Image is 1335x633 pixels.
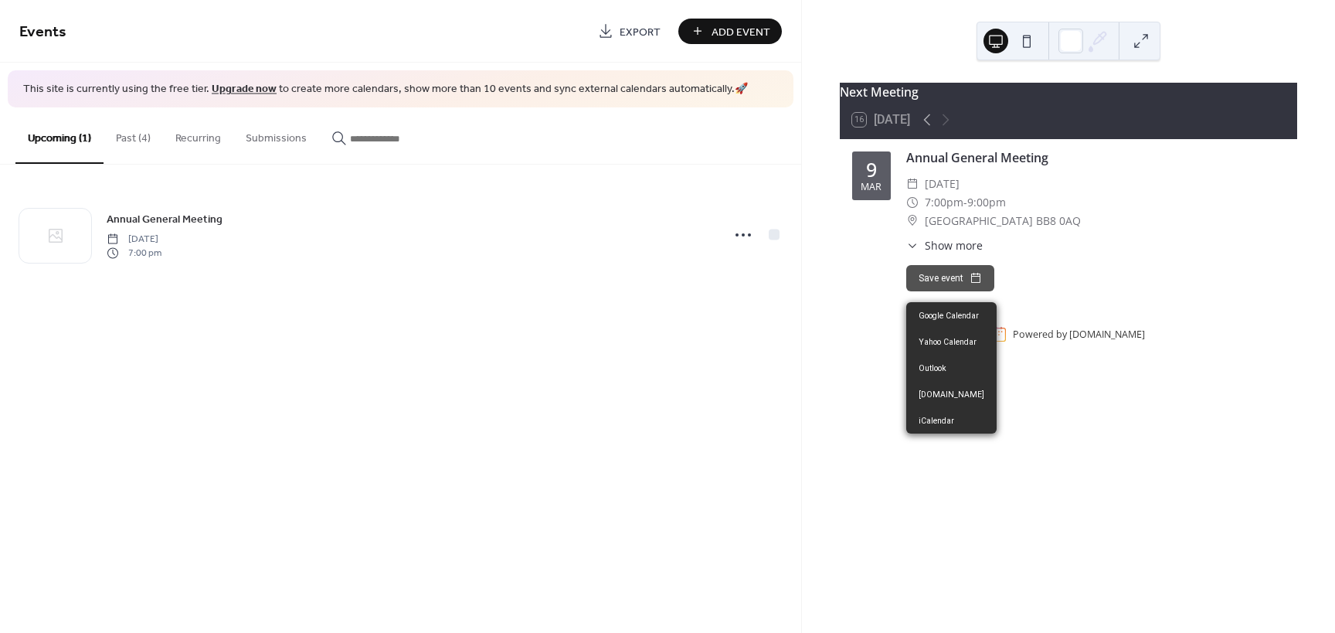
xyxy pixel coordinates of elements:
span: This site is currently using the free tier. to create more calendars, show more than 10 events an... [23,82,748,97]
span: Google Calendar [919,310,979,322]
span: [DATE] [107,232,161,246]
span: Outlook [919,362,946,375]
div: Annual General Meeting [906,148,1285,167]
span: Events [19,17,66,47]
span: iCalendar [919,415,954,427]
span: [DOMAIN_NAME] [919,389,984,401]
span: 7:00 pm [107,247,161,260]
span: 9:00pm [967,193,1006,212]
a: [DOMAIN_NAME] [906,381,997,407]
div: Next Meeting [840,83,1297,101]
button: Submissions [233,107,319,162]
div: Mar [861,182,882,192]
button: Past (4) [104,107,163,162]
button: Save event [906,265,994,291]
span: Export [620,24,661,40]
div: 9 [866,160,877,179]
div: ​ [906,237,919,254]
div: ​ [906,212,919,230]
div: ​ [906,175,919,193]
a: Annual General Meeting [107,210,222,228]
a: Yahoo Calendar [906,328,997,355]
span: 7:00pm [925,193,963,212]
div: ​ [906,193,919,212]
span: Show more [925,237,983,254]
span: Add Event [712,24,770,40]
button: Recurring [163,107,233,162]
button: Upcoming (1) [15,107,104,164]
span: [GEOGRAPHIC_DATA] BB8 0AQ [925,212,1081,230]
a: [DOMAIN_NAME] [1069,328,1145,341]
span: [DATE] [925,175,960,193]
a: Upgrade now [212,79,277,100]
button: ​Show more [906,237,983,254]
span: - [963,193,967,212]
button: Add Event [678,19,782,44]
a: Google Calendar [906,302,997,328]
a: Export [586,19,672,44]
span: Yahoo Calendar [919,336,977,349]
div: Powered by [1013,328,1145,341]
span: Annual General Meeting [107,211,222,227]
